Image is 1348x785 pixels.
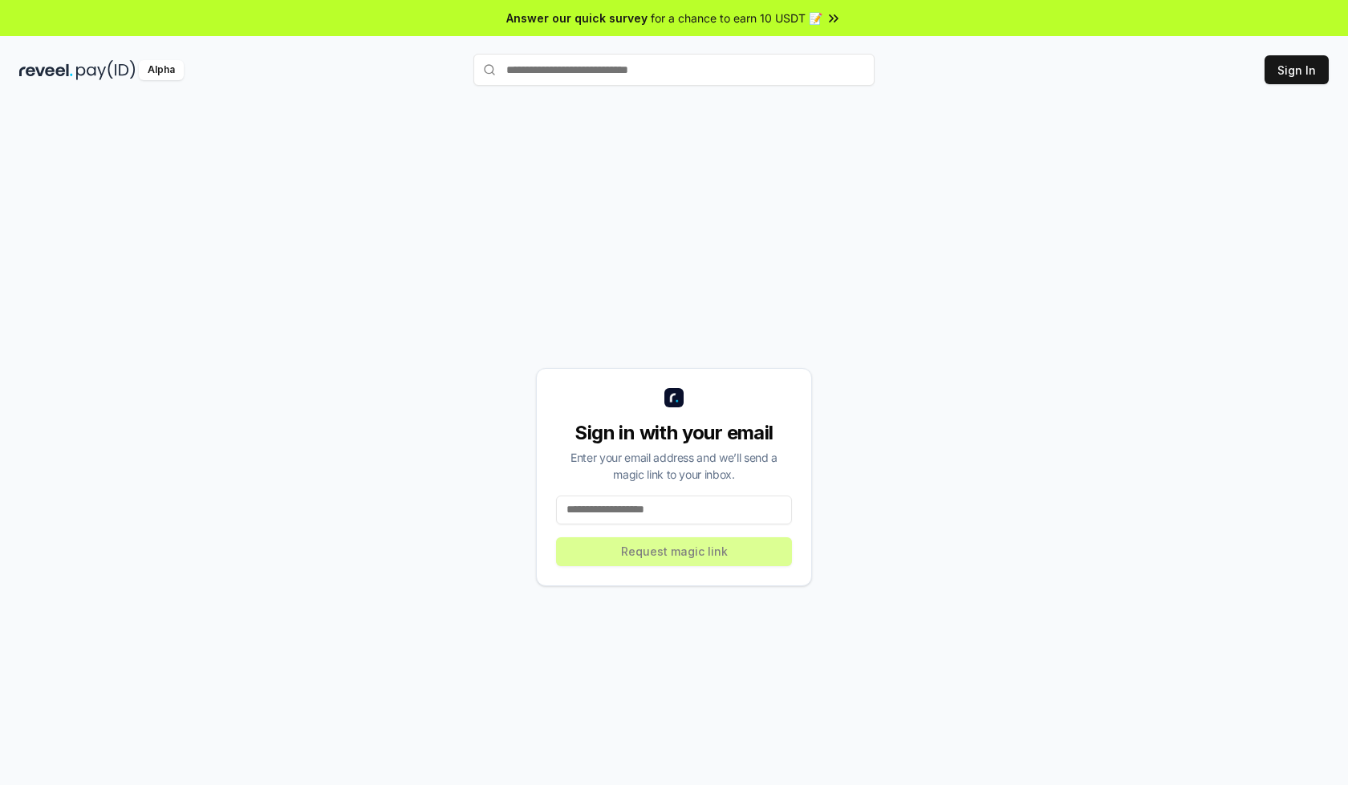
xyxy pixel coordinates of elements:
[1265,55,1329,84] button: Sign In
[76,60,136,80] img: pay_id
[19,60,73,80] img: reveel_dark
[664,388,684,407] img: logo_small
[139,60,184,80] div: Alpha
[651,10,822,26] span: for a chance to earn 10 USDT 📝
[556,449,792,483] div: Enter your email address and we’ll send a magic link to your inbox.
[506,10,648,26] span: Answer our quick survey
[556,420,792,446] div: Sign in with your email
